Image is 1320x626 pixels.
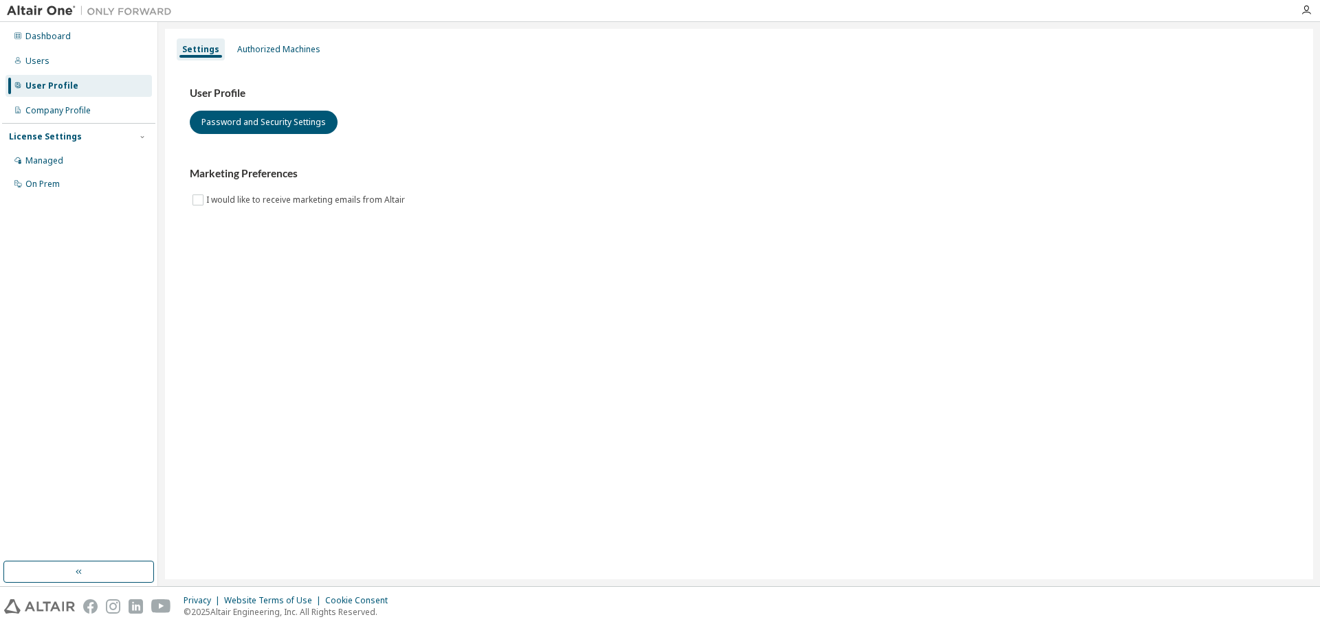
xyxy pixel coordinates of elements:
h3: User Profile [190,87,1288,100]
div: User Profile [25,80,78,91]
img: instagram.svg [106,599,120,614]
label: I would like to receive marketing emails from Altair [206,192,408,208]
img: youtube.svg [151,599,171,614]
img: altair_logo.svg [4,599,75,614]
div: Cookie Consent [325,595,396,606]
div: Privacy [184,595,224,606]
img: linkedin.svg [129,599,143,614]
img: facebook.svg [83,599,98,614]
div: Users [25,56,49,67]
div: License Settings [9,131,82,142]
div: On Prem [25,179,60,190]
div: Website Terms of Use [224,595,325,606]
div: Authorized Machines [237,44,320,55]
h3: Marketing Preferences [190,167,1288,181]
div: Managed [25,155,63,166]
div: Settings [182,44,219,55]
p: © 2025 Altair Engineering, Inc. All Rights Reserved. [184,606,396,618]
div: Company Profile [25,105,91,116]
button: Password and Security Settings [190,111,338,134]
div: Dashboard [25,31,71,42]
img: Altair One [7,4,179,18]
